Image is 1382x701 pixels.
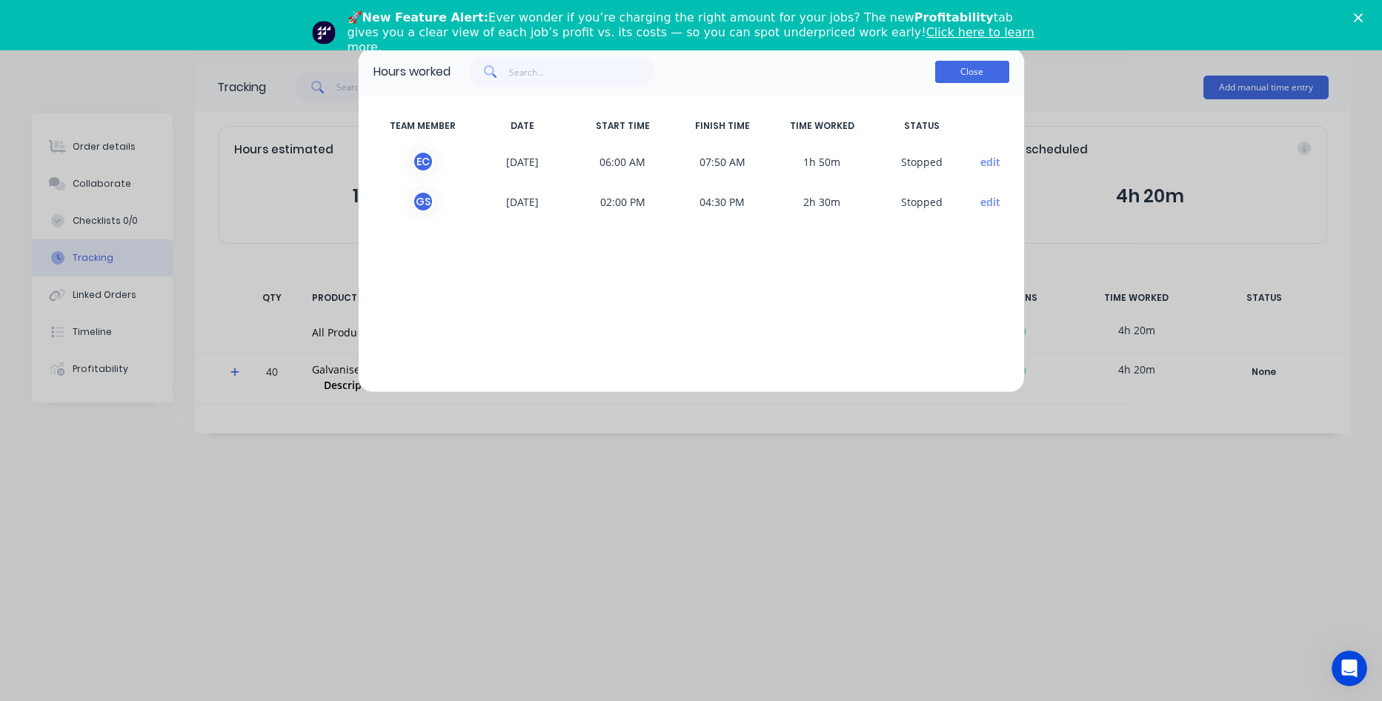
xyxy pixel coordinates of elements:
[573,119,673,133] span: START TIME
[348,25,1034,54] a: Click here to learn more.
[1354,13,1369,22] div: Close
[935,61,1009,83] button: Close
[412,150,434,173] div: E C
[673,190,773,213] span: 04:30 PM
[872,119,972,133] span: STATUS
[412,190,434,213] div: G S
[362,10,489,24] b: New Feature Alert:
[673,150,773,173] span: 07:50 AM
[473,150,573,173] span: [DATE]
[473,119,573,133] span: DATE
[312,21,336,44] img: Profile image for Team
[980,194,1000,210] button: edit
[872,190,972,213] span: S topped
[772,150,872,173] span: 1h 50m
[473,190,573,213] span: [DATE]
[980,154,1000,170] button: edit
[673,119,773,133] span: FINISH TIME
[348,10,1047,55] div: 🚀 Ever wonder if you’re charging the right amount for your jobs? The new tab gives you a clear vi...
[914,10,994,24] b: Profitability
[1332,651,1367,686] iframe: Intercom live chat
[573,190,673,213] span: 02:00 PM
[509,57,654,87] input: Search...
[772,190,872,213] span: 2h 30m
[373,63,451,81] div: Hours worked
[872,150,972,173] span: S topped
[373,119,474,133] span: TEAM MEMBER
[573,150,673,173] span: 06:00 AM
[772,119,872,133] span: TIME WORKED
